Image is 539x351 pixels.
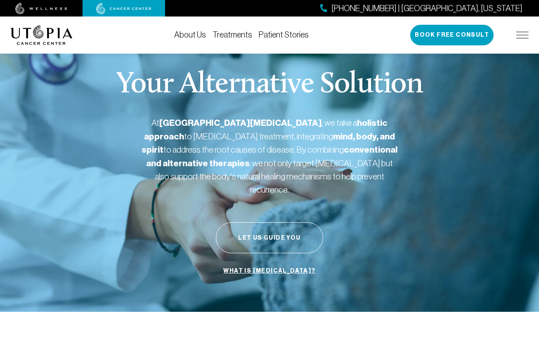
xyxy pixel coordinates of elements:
p: At , we take a to [MEDICAL_DATA] treatment, integrating to address the root causes of disease. By... [142,116,397,196]
a: What is [MEDICAL_DATA]? [221,263,317,279]
a: About Us [174,30,206,39]
img: cancer center [96,3,151,14]
strong: holistic approach [144,118,388,142]
a: Treatments [213,30,252,39]
a: [PHONE_NUMBER] | [GEOGRAPHIC_DATA], [US_STATE] [320,2,522,14]
span: [PHONE_NUMBER] | [GEOGRAPHIC_DATA], [US_STATE] [331,2,522,14]
a: Patient Stories [259,30,309,39]
strong: conventional and alternative therapies [146,144,397,169]
button: Let Us Guide You [216,222,323,253]
strong: [GEOGRAPHIC_DATA][MEDICAL_DATA] [159,118,322,128]
p: Your Alternative Solution [116,70,423,100]
img: wellness [15,3,67,14]
button: Book Free Consult [410,25,494,45]
img: icon-hamburger [516,32,529,38]
img: logo [10,25,73,45]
